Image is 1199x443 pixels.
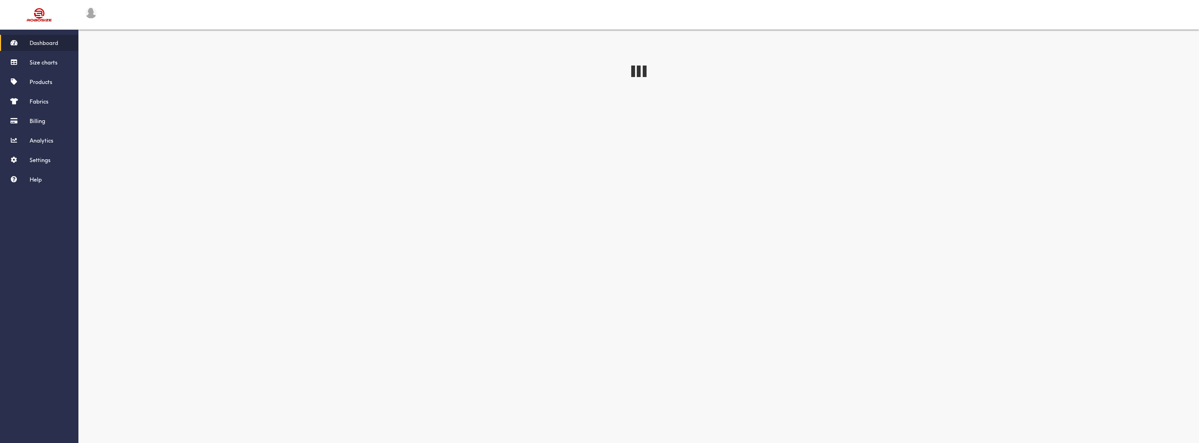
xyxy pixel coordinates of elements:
[30,156,51,163] span: Settings
[30,78,52,85] span: Products
[30,98,48,105] span: Fabrics
[30,176,42,183] span: Help
[30,137,53,144] span: Analytics
[30,117,45,124] span: Billing
[30,59,58,66] span: Size charts
[30,39,58,46] span: Dashboard
[13,5,66,24] img: Robosize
